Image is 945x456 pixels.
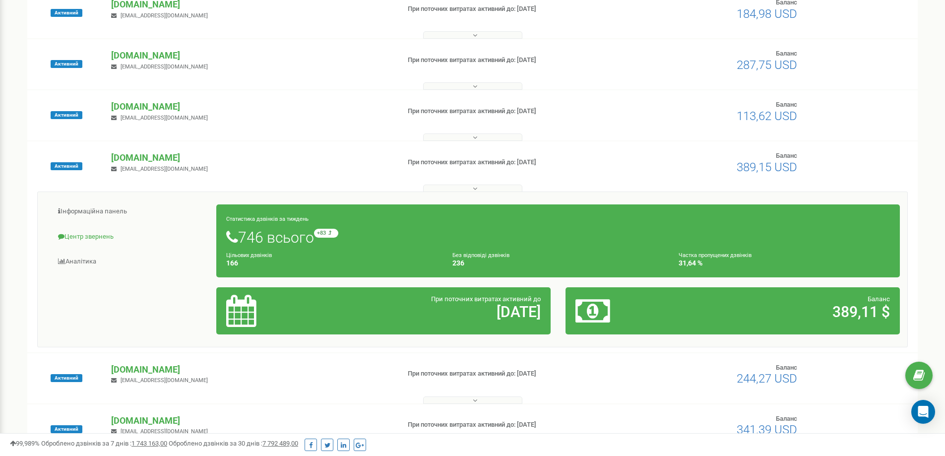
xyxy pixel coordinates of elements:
span: Баланс [776,101,797,108]
span: Активний [51,60,82,68]
span: [EMAIL_ADDRESS][DOMAIN_NAME] [121,12,208,19]
span: При поточних витратах активний до [431,295,541,303]
span: Активний [51,374,82,382]
span: [EMAIL_ADDRESS][DOMAIN_NAME] [121,428,208,435]
span: [EMAIL_ADDRESS][DOMAIN_NAME] [121,166,208,172]
small: Статистика дзвінків за тиждень [226,216,309,222]
span: Оброблено дзвінків за 30 днів : [169,440,298,447]
a: Аналiтика [45,250,217,274]
a: Інформаційна панель [45,199,217,224]
span: 244,27 USD [737,372,797,386]
a: Центр звернень [45,225,217,249]
span: Баланс [776,415,797,422]
div: Open Intercom Messenger [911,400,935,424]
p: При поточних витратах активний до: [DATE] [408,107,614,116]
h1: 746 всього [226,229,890,246]
span: Баланс [776,152,797,159]
p: При поточних витратах активний до: [DATE] [408,158,614,167]
span: Оброблено дзвінків за 7 днів : [41,440,167,447]
span: Баланс [776,364,797,371]
span: Баланс [868,295,890,303]
span: [EMAIL_ADDRESS][DOMAIN_NAME] [121,64,208,70]
p: При поточних витратах активний до: [DATE] [408,369,614,379]
span: Баланс [776,50,797,57]
h2: 389,11 $ [685,304,890,320]
p: При поточних витратах активний до: [DATE] [408,4,614,14]
h2: [DATE] [336,304,541,320]
span: Активний [51,162,82,170]
small: Частка пропущених дзвінків [679,252,752,259]
p: [DOMAIN_NAME] [111,151,391,164]
p: [DOMAIN_NAME] [111,414,391,427]
span: 389,15 USD [737,160,797,174]
p: При поточних витратах активний до: [DATE] [408,56,614,65]
h4: 166 [226,260,438,267]
span: [EMAIL_ADDRESS][DOMAIN_NAME] [121,377,208,384]
span: 287,75 USD [737,58,797,72]
small: Без відповіді дзвінків [452,252,509,259]
h4: 31,64 % [679,260,890,267]
span: [EMAIL_ADDRESS][DOMAIN_NAME] [121,115,208,121]
span: 113,62 USD [737,109,797,123]
p: [DOMAIN_NAME] [111,49,391,62]
h4: 236 [452,260,664,267]
small: +83 [314,229,338,238]
p: При поточних витратах активний до: [DATE] [408,420,614,430]
span: 99,989% [10,440,40,447]
p: [DOMAIN_NAME] [111,363,391,376]
span: Активний [51,9,82,17]
p: [DOMAIN_NAME] [111,100,391,113]
span: Активний [51,111,82,119]
small: Цільових дзвінків [226,252,272,259]
u: 7 792 489,00 [262,440,298,447]
span: 341,39 USD [737,423,797,437]
span: Активний [51,425,82,433]
span: 184,98 USD [737,7,797,21]
u: 1 743 163,00 [131,440,167,447]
